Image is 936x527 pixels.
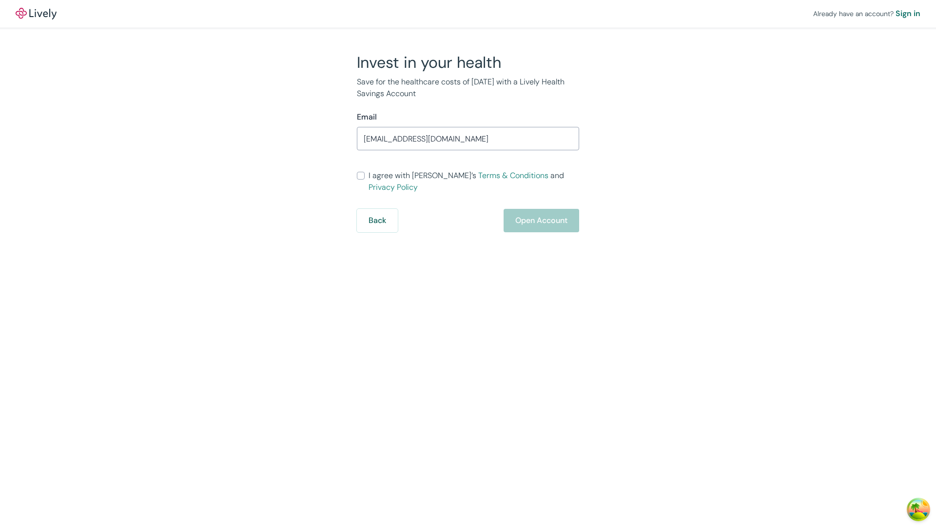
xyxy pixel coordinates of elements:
[813,8,920,20] div: Already have an account?
[369,170,579,193] span: I agree with [PERSON_NAME]’s and
[478,170,548,181] a: Terms & Conditions
[357,76,579,100] p: Save for the healthcare costs of [DATE] with a Lively Health Savings Account
[16,8,57,20] a: LivelyLively
[896,8,920,20] a: Sign in
[357,111,377,123] label: Email
[369,182,418,192] a: Privacy Policy
[357,209,398,232] button: Back
[909,500,928,519] button: Open Tanstack query devtools
[16,8,57,20] img: Lively
[357,53,579,72] h2: Invest in your health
